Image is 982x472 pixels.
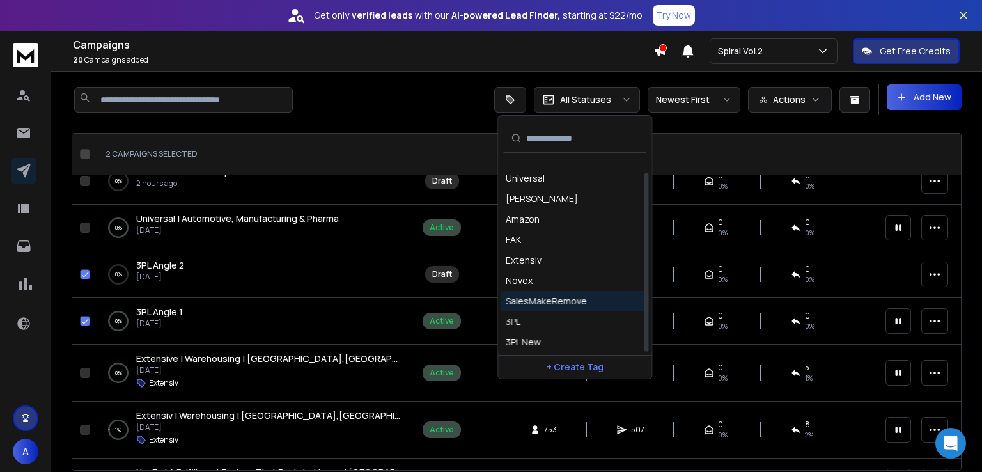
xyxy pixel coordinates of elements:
span: 0% [718,181,728,191]
p: + Create Tag [547,361,604,374]
td: 0%Zaar - Smart Mode Optimization2 hours ago [95,158,415,205]
button: Actions [748,87,832,113]
span: 0 [805,171,810,181]
span: 0% [805,274,814,285]
span: SalesMakeRemove [506,295,587,308]
span: 0 [805,217,810,228]
div: Draft [432,269,452,279]
span: 3PL [506,315,520,328]
span: FAK [506,233,521,246]
a: Extensiv | Warehousing | [GEOGRAPHIC_DATA],[GEOGRAPHIC_DATA] | 10-100 [136,409,402,422]
span: 8 [805,420,810,430]
td: 0%Extensive | Warehousing | [GEOGRAPHIC_DATA],[GEOGRAPHIC_DATA] | 100-200[DATE]Extensiv [95,345,415,402]
button: + Create Tag [498,355,651,379]
span: 0% [805,181,814,191]
strong: AI-powered Lead Finder, [451,9,560,22]
p: 0 % [115,315,122,327]
td: 0%3PL Angle 1[DATE] [95,298,415,345]
span: 0 % [805,321,814,331]
span: 0 [718,264,723,274]
span: Novex [506,274,533,287]
span: 0% [718,228,728,238]
p: 0 % [115,366,122,379]
img: logo [13,43,38,67]
p: Spiral Vol.2 [718,45,768,58]
th: 2 campaigns selected [95,134,415,175]
button: Try Now [653,5,695,26]
span: 0% [718,274,728,285]
span: Extensiv | Warehousing | [GEOGRAPHIC_DATA],[GEOGRAPHIC_DATA] | 10-100 [136,409,469,421]
span: 0 [718,311,723,321]
span: 0 % [805,228,814,238]
span: 20 [73,54,83,65]
td: 1%Extensiv | Warehousing | [GEOGRAPHIC_DATA],[GEOGRAPHIC_DATA] | 10-100[DATE]Extensiv [95,402,415,459]
td: 0%Universal | Automotive, Manufacturing & Pharma[DATE] [95,205,415,251]
span: 0 [718,217,723,228]
p: [DATE] [136,365,402,375]
span: 1 % [805,373,813,383]
a: Universal | Automotive, Manufacturing & Pharma [136,212,339,225]
p: [DATE] [136,422,402,432]
span: 753 [544,425,557,435]
p: 0 % [115,221,122,234]
span: Amazon [506,213,540,226]
span: 0% [718,321,728,331]
div: Active [430,425,454,435]
div: Active [430,368,454,378]
span: 3PL Angle 1 [136,306,183,318]
span: Universal | Automotive, Manufacturing & Pharma [136,212,339,224]
p: 0 % [115,175,122,187]
span: Extensiv [506,254,542,267]
p: Campaigns added [73,55,653,65]
span: 3PL Angle 2 [136,259,184,271]
p: [DATE] [136,319,183,329]
span: [PERSON_NAME] [506,193,578,205]
p: [DATE] [136,225,339,235]
h1: Campaigns [73,37,653,52]
a: 3PL Angle 2 [136,259,184,272]
button: Newest First [648,87,740,113]
div: Draft [432,176,452,186]
div: Open Intercom Messenger [935,428,966,459]
div: Active [430,223,454,233]
a: Extensive | Warehousing | [GEOGRAPHIC_DATA],[GEOGRAPHIC_DATA] | 100-200 [136,352,402,365]
span: 0% [718,373,728,383]
p: Extensiv [149,435,178,445]
span: 0 [718,363,723,373]
span: 0 [805,264,810,274]
p: 2 hours ago [136,178,272,189]
button: Get Free Credits [853,38,960,64]
p: Get only with our starting at $22/mo [314,9,643,22]
a: 3PL Angle 1 [136,306,183,319]
span: 0% [718,430,728,440]
strong: verified leads [352,9,412,22]
span: 0 [805,311,810,321]
button: Add New [887,84,962,110]
span: Extensive | Warehousing | [GEOGRAPHIC_DATA],[GEOGRAPHIC_DATA] | 100-200 [136,352,482,365]
div: Active [430,316,454,326]
p: [DATE] [136,272,184,282]
td: 0%3PL Angle 2[DATE] [95,251,415,298]
span: 0 [718,420,723,430]
span: 2 % [805,430,813,440]
p: 0 % [115,268,122,281]
p: Extensiv [149,378,178,388]
p: 1 % [115,423,121,436]
p: Try Now [657,9,691,22]
span: 3PL New [506,336,541,349]
p: All Statuses [560,93,611,106]
button: A [13,439,38,464]
span: Universal [506,172,545,185]
span: 0 [718,171,723,181]
p: Get Free Credits [880,45,951,58]
span: 5 [805,363,809,373]
span: 507 [631,425,644,435]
